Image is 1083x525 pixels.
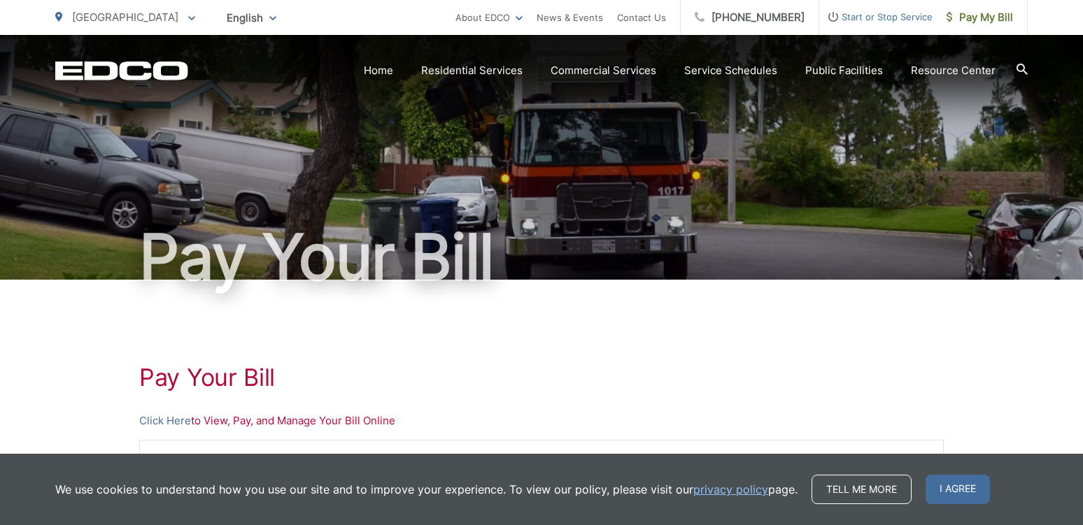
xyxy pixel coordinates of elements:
[139,412,191,429] a: Click Here
[926,475,990,504] span: I agree
[139,364,944,391] h1: Pay Your Bill
[139,412,944,429] p: to View, Pay, and Manage Your Bill Online
[55,481,798,498] p: We use cookies to understand how you use our site and to improve your experience. To view our pol...
[551,62,656,79] a: Commercial Services
[364,62,393,79] a: Home
[684,62,777,79] a: Service Schedules
[421,62,523,79] a: Residential Services
[55,222,1028,292] h1: Pay Your Bill
[947,9,1013,26] span: Pay My Bill
[805,62,883,79] a: Public Facilities
[72,10,178,24] span: [GEOGRAPHIC_DATA]
[537,9,603,26] a: News & Events
[55,61,188,80] a: EDCD logo. Return to the homepage.
[617,9,666,26] a: Contact Us
[455,9,523,26] a: About EDCO
[693,481,768,498] a: privacy policy
[911,62,996,79] a: Resource Center
[216,6,287,30] span: English
[812,475,912,504] a: Tell me more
